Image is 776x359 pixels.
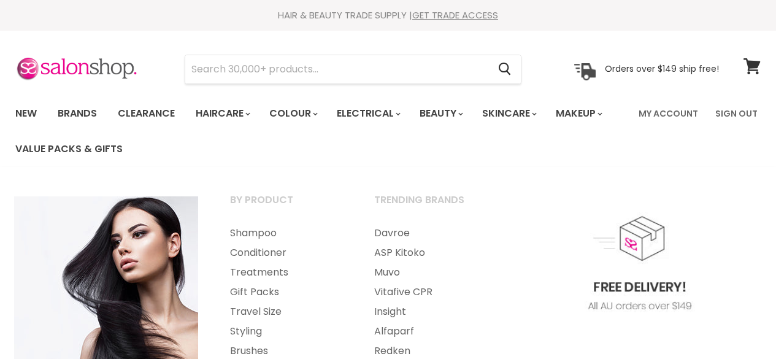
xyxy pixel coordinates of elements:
iframe: Gorgias live chat messenger [715,301,764,347]
a: Conditioner [215,243,356,263]
a: Travel Size [215,302,356,322]
a: Clearance [109,101,184,126]
a: Muvo [359,263,501,282]
a: Trending Brands [359,190,501,221]
a: Haircare [186,101,258,126]
a: Brands [48,101,106,126]
input: Search [185,55,488,83]
form: Product [185,55,521,84]
a: Electrical [328,101,408,126]
a: Insight [359,302,501,322]
a: Skincare [473,101,544,126]
button: Search [488,55,521,83]
a: Value Packs & Gifts [6,136,132,162]
a: Colour [260,101,325,126]
a: Vitafive CPR [359,282,501,302]
a: Sign Out [708,101,765,126]
p: Orders over $149 ship free! [605,63,719,74]
a: Beauty [410,101,471,126]
a: Alfaparf [359,322,501,341]
a: By Product [215,190,356,221]
a: GET TRADE ACCESS [412,9,498,21]
a: New [6,101,46,126]
a: Gift Packs [215,282,356,302]
a: My Account [631,101,705,126]
a: Shampoo [215,223,356,243]
a: ASP Kitoko [359,243,501,263]
a: Davroe [359,223,501,243]
ul: Main menu [6,96,631,167]
a: Treatments [215,263,356,282]
a: Styling [215,322,356,341]
a: Makeup [547,101,610,126]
